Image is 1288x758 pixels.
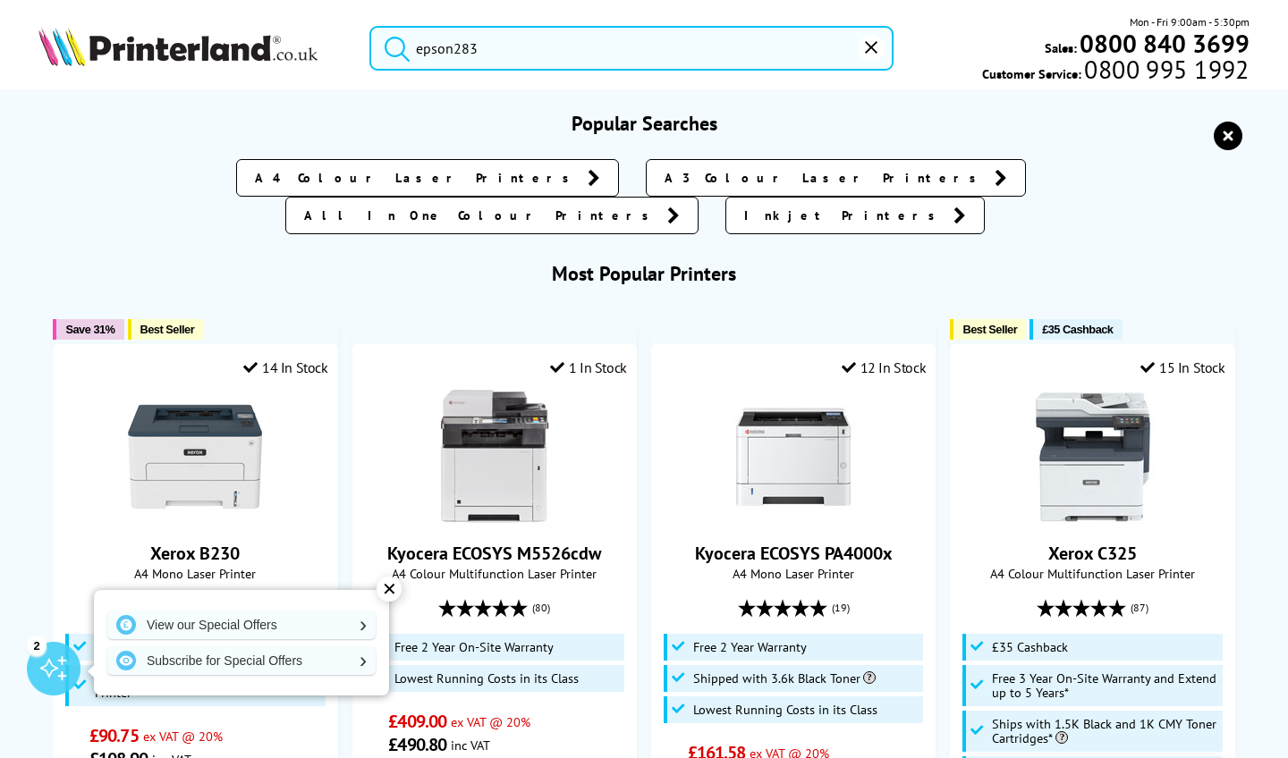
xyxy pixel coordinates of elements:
[451,713,530,730] span: ex VAT @ 20%
[285,197,699,234] a: All In One Colour Printers
[107,646,376,675] a: Subscribe for Special Offers
[388,733,446,756] span: £490.80
[550,358,627,376] div: 1 In Stock
[63,565,327,582] span: A4 Mono Laser Printer
[1026,390,1160,524] img: Xerox C325
[962,323,1017,336] span: Best Seller
[693,640,807,654] span: Free 2 Year Warranty
[143,728,223,745] span: ex VAT @ 20%
[726,390,860,524] img: Kyocera ECOSYS PA4000x
[377,577,402,602] div: ✕
[693,671,876,686] span: Shipped with 3.6k Black Toner
[532,591,550,625] span: (80)
[38,261,1250,286] h3: Most Popular Printers
[1130,13,1250,30] span: Mon - Fri 9:00am - 5:30pm
[982,61,1249,82] span: Customer Service:
[428,390,562,524] img: Kyocera ECOSYS M5526cdw
[394,671,579,686] span: Lowest Running Costs in its Class
[27,636,47,655] div: 2
[150,542,240,565] a: Xerox B230
[128,390,262,524] img: Xerox B230
[832,591,850,625] span: (19)
[255,169,579,187] span: A4 Colour Laser Printers
[38,27,347,70] a: Printerland Logo
[451,737,490,754] span: inc VAT
[140,323,195,336] span: Best Seller
[725,197,985,234] a: Inkjet Printers
[992,640,1068,654] span: £35 Cashback
[89,724,139,747] span: £90.75
[236,159,619,197] a: A4 Colour Laser Printers
[369,26,893,71] input: S
[107,611,376,639] a: View our Special Offers
[1140,358,1224,376] div: 15 In Stock
[53,319,123,340] button: Save 31%
[1030,319,1122,340] button: £35 Cashback
[726,510,860,527] a: Kyocera ECOSYS PA4000x
[362,565,627,582] span: A4 Colour Multifunction Laser Printer
[960,565,1224,582] span: A4 Colour Multifunction Laser Printer
[992,671,1217,700] span: Free 3 Year On-Site Warranty and Extend up to 5 Years*
[1042,323,1113,336] span: £35 Cashback
[1026,510,1160,527] a: Xerox C325
[992,717,1217,745] span: Ships with 1.5K Black and 1K CMY Toner Cartridges*
[661,565,926,582] span: A4 Mono Laser Printer
[1081,61,1249,78] span: 0800 995 1992
[304,206,658,224] span: All In One Colour Printers
[38,111,1250,136] h3: Popular Searches
[95,671,320,700] span: Extremely Compact A4 Mono Laser Printer
[387,542,601,565] a: Kyocera ECOSYS M5526cdw
[1131,591,1148,625] span: (87)
[65,323,114,336] span: Save 31%
[1048,542,1137,565] a: Xerox C325
[128,319,204,340] button: Best Seller
[38,27,318,66] img: Printerland Logo
[665,169,986,187] span: A3 Colour Laser Printers
[1045,39,1077,56] span: Sales:
[744,206,945,224] span: Inkjet Printers
[1080,27,1250,60] b: 0800 840 3699
[695,542,893,565] a: Kyocera ECOSYS PA4000x
[428,510,562,527] a: Kyocera ECOSYS M5526cdw
[394,640,554,654] span: Free 2 Year On-Site Warranty
[243,358,327,376] div: 14 In Stock
[1077,35,1250,52] a: 0800 840 3699
[388,710,446,733] span: £409.00
[128,510,262,527] a: Xerox B230
[693,703,877,717] span: Lowest Running Costs in its Class
[646,159,1026,197] a: A3 Colour Laser Printers
[842,358,926,376] div: 12 In Stock
[950,319,1026,340] button: Best Seller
